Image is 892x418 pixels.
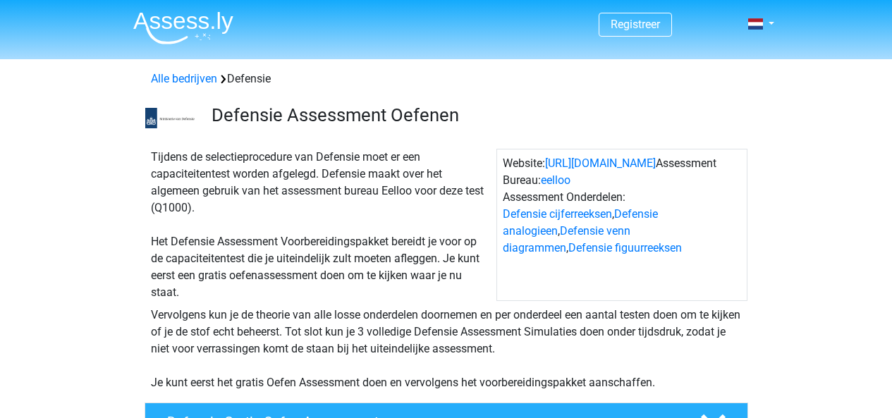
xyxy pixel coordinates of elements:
a: eelloo [541,173,570,187]
a: Alle bedrijven [151,72,217,85]
a: Defensie venn diagrammen [503,224,630,254]
a: Registreer [611,18,660,31]
div: Tijdens de selectieprocedure van Defensie moet er een capaciteitentest worden afgelegd. Defensie ... [145,149,496,301]
h3: Defensie Assessment Oefenen [212,104,737,126]
img: Assessly [133,11,233,44]
div: Vervolgens kun je de theorie van alle losse onderdelen doornemen en per onderdeel een aantal test... [145,307,747,391]
a: Defensie analogieen [503,207,658,238]
a: Defensie cijferreeksen [503,207,612,221]
div: Defensie [145,70,747,87]
div: Website: Assessment Bureau: Assessment Onderdelen: , , , [496,149,747,301]
a: [URL][DOMAIN_NAME] [545,156,656,170]
a: Defensie figuurreeksen [568,241,682,254]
